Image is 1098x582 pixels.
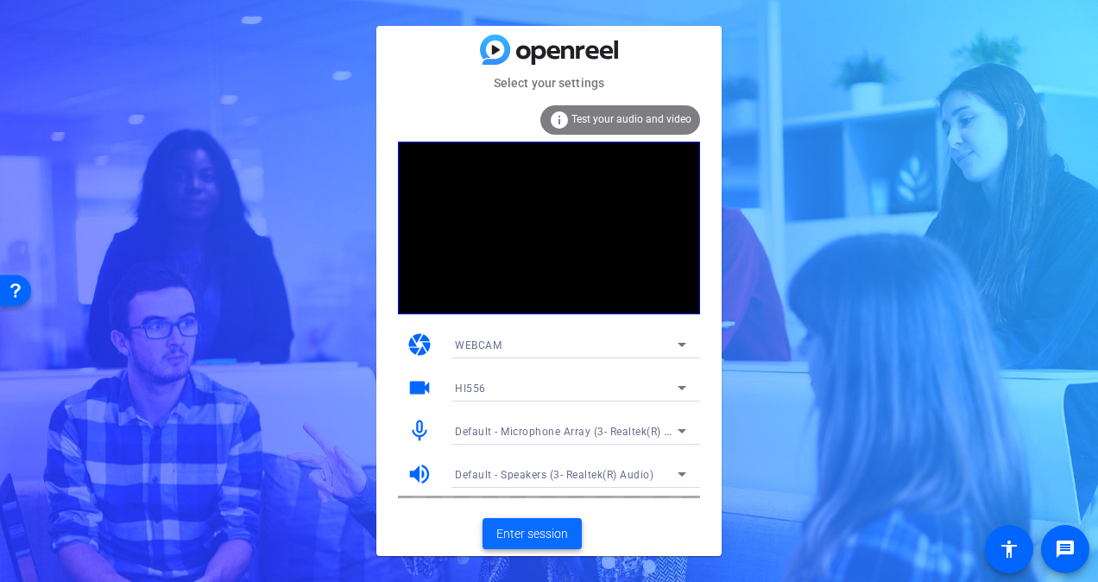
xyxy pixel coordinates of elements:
[496,525,568,543] span: Enter session
[407,461,432,487] mat-icon: volume_up
[455,424,697,438] span: Default - Microphone Array (3- Realtek(R) Audio)
[455,339,502,351] span: WEBCAM
[407,418,432,444] mat-icon: mic_none
[1055,539,1076,560] mat-icon: message
[999,539,1019,560] mat-icon: accessibility
[483,518,582,549] button: Enter session
[571,113,691,125] span: Test your audio and video
[455,469,653,481] span: Default - Speakers (3- Realtek(R) Audio)
[455,383,486,395] span: HI556
[376,73,722,92] mat-card-subtitle: Select your settings
[480,35,618,65] img: blue-gradient.svg
[407,375,432,401] mat-icon: videocam
[407,332,432,357] mat-icon: camera
[549,110,570,130] mat-icon: info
